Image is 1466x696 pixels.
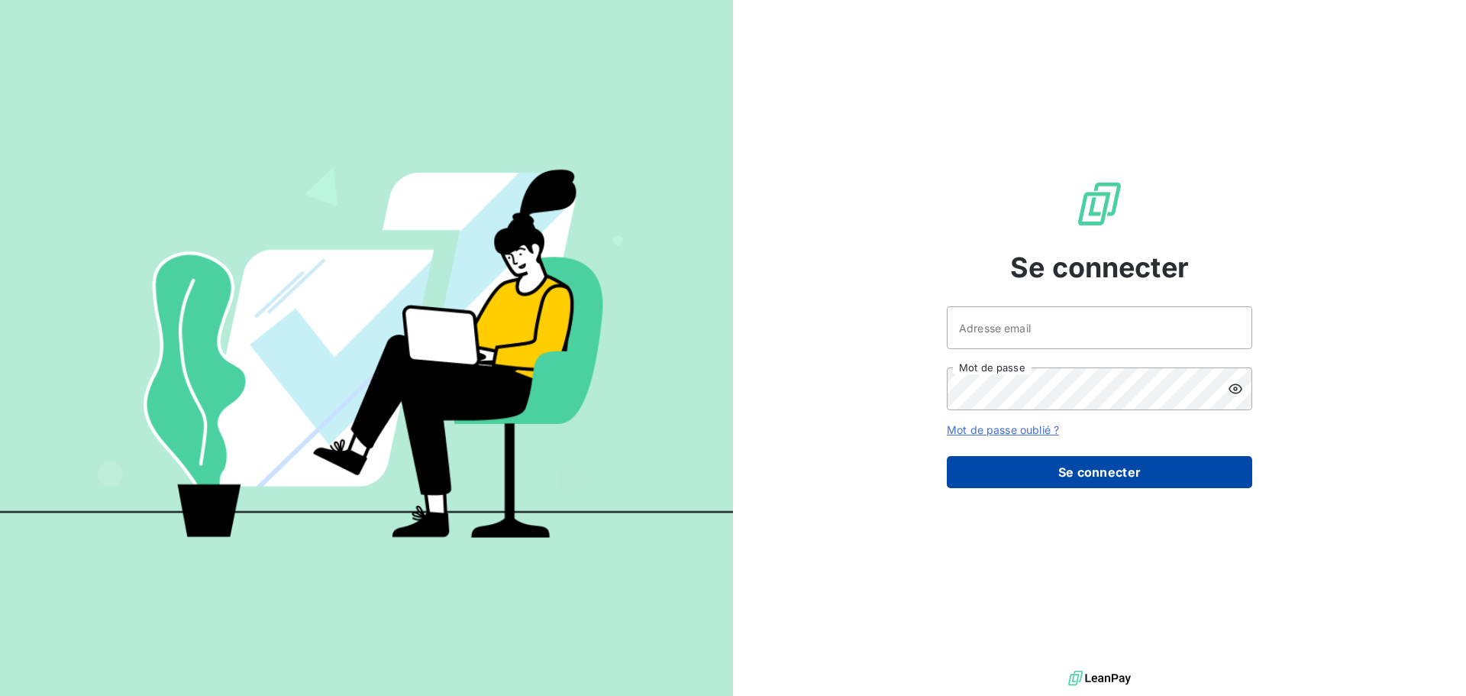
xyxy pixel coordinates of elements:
[947,306,1252,349] input: placeholder
[947,423,1059,436] a: Mot de passe oublié ?
[1075,180,1124,228] img: Logo LeanPay
[1010,247,1189,288] span: Se connecter
[947,456,1252,488] button: Se connecter
[1068,667,1131,690] img: logo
